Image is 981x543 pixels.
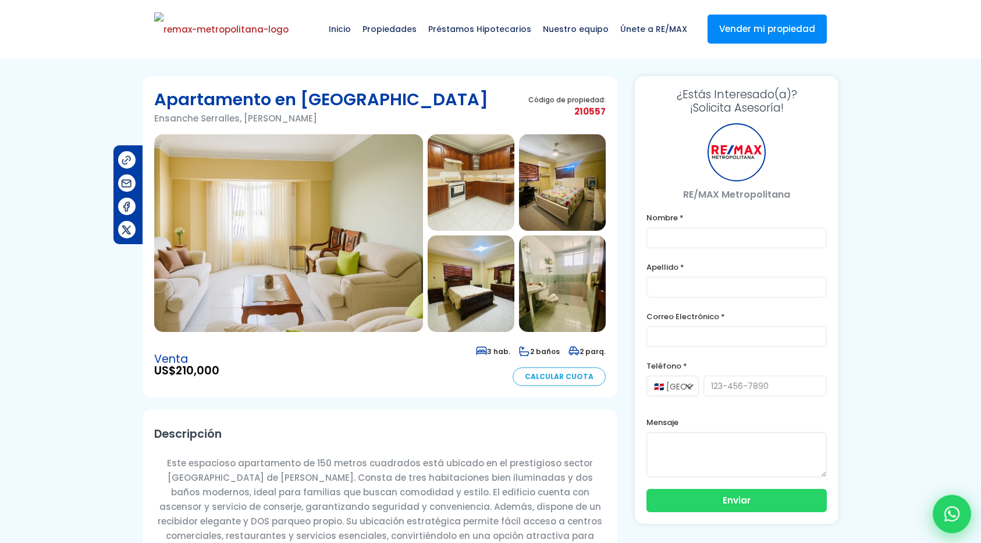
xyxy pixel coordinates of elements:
span: ¿Estás Interesado(a)? [646,88,827,101]
h3: ¡Solicita Asesoría! [646,88,827,115]
span: US$ [154,365,219,377]
a: Calcular Cuota [513,367,606,386]
button: Enviar [646,489,827,512]
span: 210557 [528,104,606,119]
label: Apellido * [646,260,827,274]
img: Compartir [120,224,133,236]
img: Compartir [120,201,133,213]
span: Inicio [323,12,357,47]
label: Mensaje [646,415,827,430]
span: Venta [154,353,219,365]
input: 123-456-7890 [703,376,827,396]
div: RE/MAX Metropolitana [708,123,766,181]
label: Correo Electrónico * [646,309,827,324]
span: Propiedades [357,12,422,47]
img: Apartamento en Ensanche Serralles [519,235,606,332]
p: RE/MAX Metropolitana [646,187,827,202]
span: Nuestro equipo [537,12,614,47]
img: Apartamento en Ensanche Serralles [428,235,514,332]
span: 2 parq. [568,346,606,356]
img: Apartamento en Ensanche Serralles [519,134,606,231]
p: Ensanche Serralles, [PERSON_NAME] [154,111,488,126]
a: Vender mi propiedad [708,15,827,44]
img: Compartir [120,154,133,166]
span: 3 hab. [476,346,510,356]
span: Préstamos Hipotecarios [422,12,537,47]
label: Teléfono * [646,359,827,373]
label: Nombre * [646,210,827,225]
img: Compartir [120,177,133,190]
span: Código de propiedad: [528,95,606,104]
span: 210,000 [176,363,219,378]
h1: Apartamento en [GEOGRAPHIC_DATA] [154,88,488,111]
span: 2 baños [519,346,560,356]
h2: Descripción [154,421,606,447]
span: Únete a RE/MAX [614,12,693,47]
img: Apartamento en Ensanche Serralles [154,134,423,332]
img: Apartamento en Ensanche Serralles [428,134,514,231]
